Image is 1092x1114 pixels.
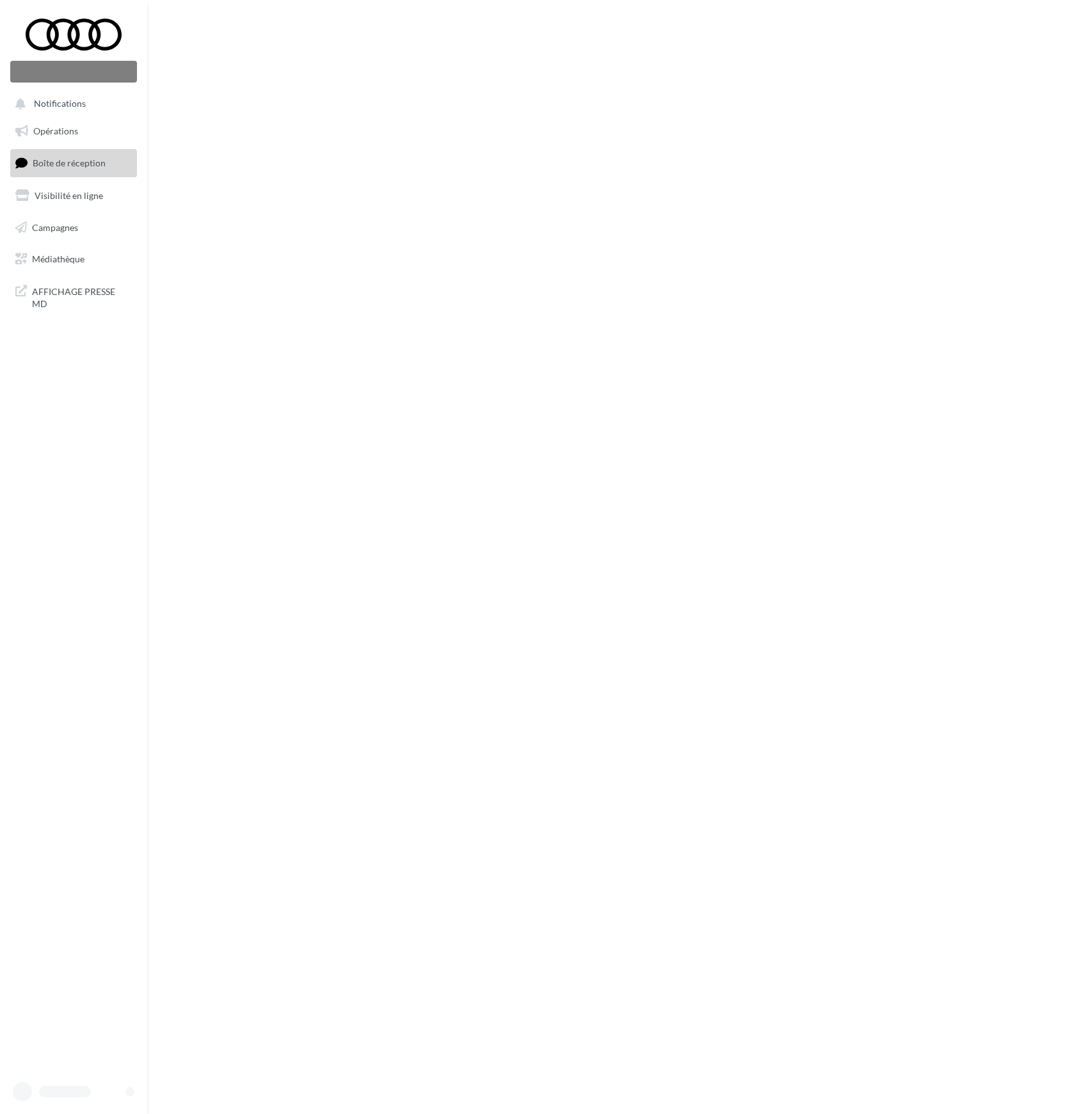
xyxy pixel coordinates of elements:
[35,190,103,201] span: Visibilité en ligne
[33,125,78,136] span: Opérations
[8,214,140,241] a: Campagnes
[8,182,140,209] a: Visibilité en ligne
[8,118,140,145] a: Opérations
[32,221,78,232] span: Campagnes
[33,157,106,168] span: Boîte de réception
[32,283,132,310] span: AFFICHAGE PRESSE MD
[10,61,137,83] div: Nouvelle campagne
[34,99,86,109] span: Notifications
[8,278,140,315] a: AFFICHAGE PRESSE MD
[32,253,84,264] span: Médiathèque
[8,246,140,273] a: Médiathèque
[8,149,140,177] a: Boîte de réception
